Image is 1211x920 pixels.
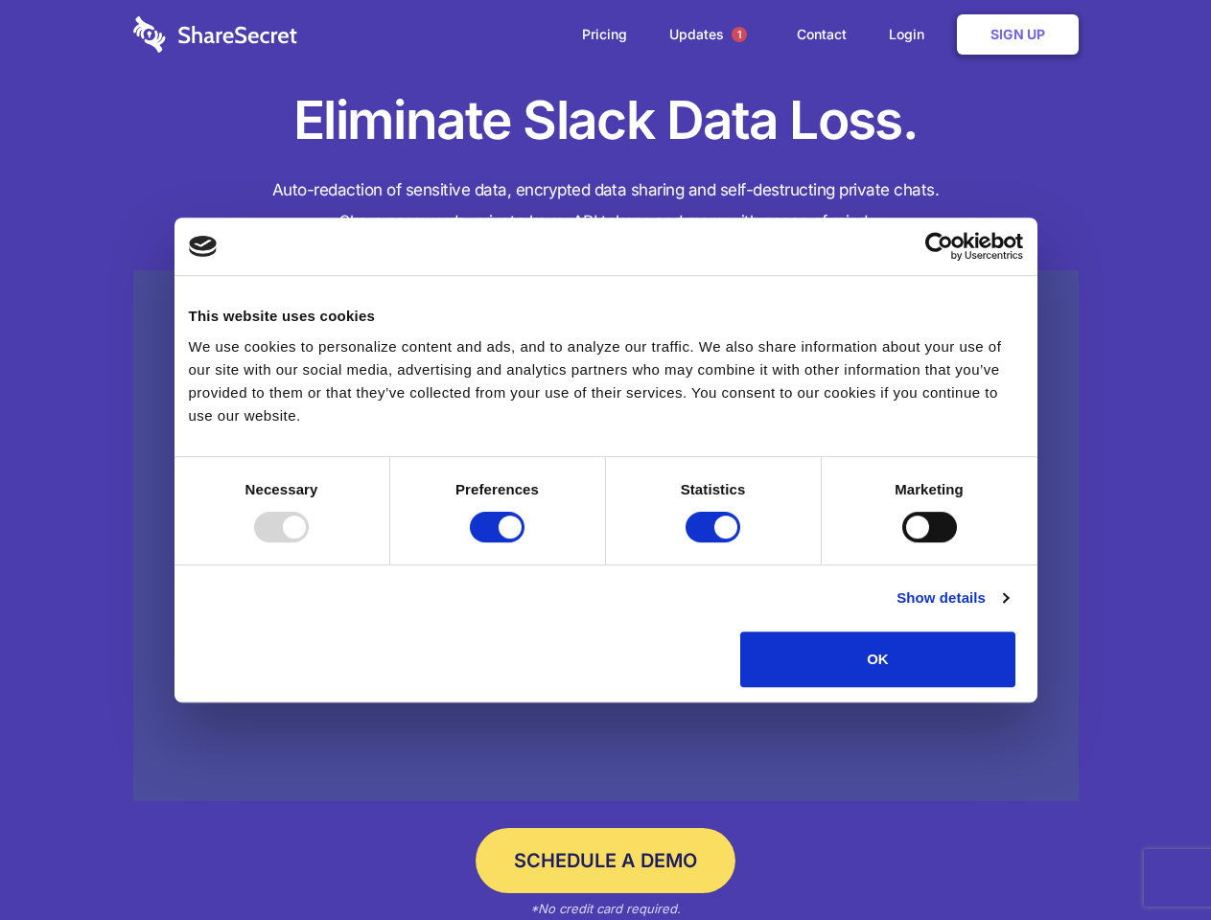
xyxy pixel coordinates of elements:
div: We use cookies to personalize content and ads, and to analyze our traffic. We also share informat... [189,335,1023,427]
h4: Auto-redaction of sensitive data, encrypted data sharing and self-destructing private chats. Shar... [133,174,1079,238]
a: Schedule a Demo [476,828,735,893]
a: Contact [778,5,866,64]
a: Usercentrics Cookiebot - opens in a new window [855,232,1023,261]
a: Login [870,5,953,64]
strong: Preferences [455,481,539,497]
em: *No credit card required. [530,901,681,916]
button: OK [740,632,1015,687]
strong: Statistics [681,481,746,497]
img: logo [189,236,218,257]
div: This website uses cookies [189,305,1023,328]
a: Sign Up [957,14,1079,55]
span: 1 [732,27,747,42]
strong: Necessary [245,481,318,497]
a: Pricing [563,5,646,64]
strong: Marketing [895,481,964,497]
h1: Eliminate Slack Data Loss. [133,86,1079,155]
a: Show details [897,586,1008,609]
img: logo-wordmark-white-trans-d4663122ce5f474addd5e946df7df03e33cb6a1c49d2221995e7729f52c070b2.svg [133,16,297,53]
a: Wistia video thumbnail [133,270,1079,802]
